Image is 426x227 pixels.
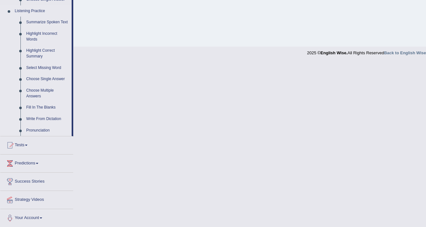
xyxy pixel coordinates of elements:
[0,191,73,207] a: Strategy Videos
[23,45,72,62] a: Highlight Correct Summary
[0,173,73,189] a: Success Stories
[0,136,73,152] a: Tests
[0,209,73,225] a: Your Account
[320,50,347,55] strong: English Wise.
[307,47,426,56] div: 2025 © All Rights Reserved
[0,155,73,170] a: Predictions
[23,102,72,113] a: Fill In The Blanks
[12,5,72,17] a: Listening Practice
[23,113,72,125] a: Write From Dictation
[23,62,72,74] a: Select Missing Word
[23,125,72,136] a: Pronunciation
[23,85,72,102] a: Choose Multiple Answers
[384,50,426,55] a: Back to English Wise
[23,28,72,45] a: Highlight Incorrect Words
[23,73,72,85] a: Choose Single Answer
[23,17,72,28] a: Summarize Spoken Text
